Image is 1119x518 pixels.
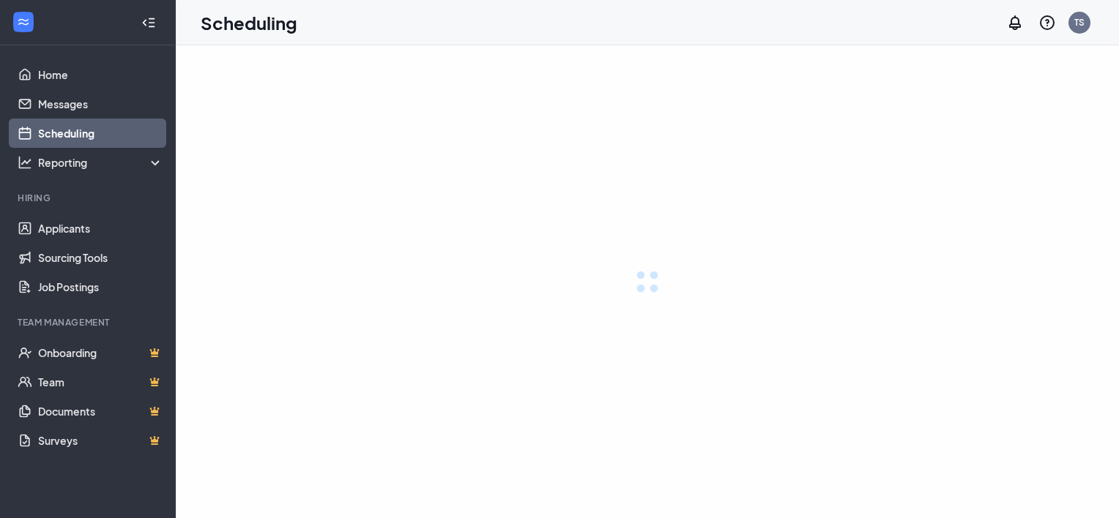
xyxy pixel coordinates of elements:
a: SurveysCrown [38,426,163,455]
svg: Analysis [18,155,32,170]
a: Sourcing Tools [38,243,163,272]
div: Hiring [18,192,160,204]
svg: WorkstreamLogo [16,15,31,29]
svg: Notifications [1006,14,1024,31]
a: DocumentsCrown [38,397,163,426]
svg: Collapse [141,15,156,30]
div: TS [1074,16,1085,29]
a: Home [38,60,163,89]
svg: QuestionInfo [1038,14,1056,31]
a: Scheduling [38,119,163,148]
div: Reporting [38,155,164,170]
div: Team Management [18,316,160,329]
a: TeamCrown [38,367,163,397]
a: Applicants [38,214,163,243]
a: Messages [38,89,163,119]
a: Job Postings [38,272,163,301]
a: OnboardingCrown [38,338,163,367]
h1: Scheduling [201,10,297,35]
